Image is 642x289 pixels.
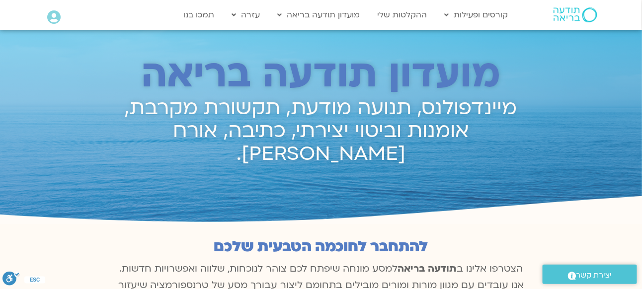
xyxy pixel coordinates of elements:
[372,5,432,24] a: ההקלטות שלי
[227,5,265,24] a: עזרה
[439,5,513,24] a: קורסים ופעילות
[178,5,219,24] a: תמכו בנו
[576,269,612,282] span: יצירת קשר
[554,7,597,22] img: תודעה בריאה
[112,53,530,96] h2: מועדון תודעה בריאה
[543,265,637,284] a: יצירת קשר
[112,97,530,165] h2: מיינדפולנס, תנועה מודעת, תקשורת מקרבת, אומנות וביטוי יצירתי, כתיבה, אורח [PERSON_NAME].
[398,262,457,275] b: תודעה בריאה
[112,238,530,255] h2: להתחבר לחוכמה הטבעית שלכם
[272,5,365,24] a: מועדון תודעה בריאה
